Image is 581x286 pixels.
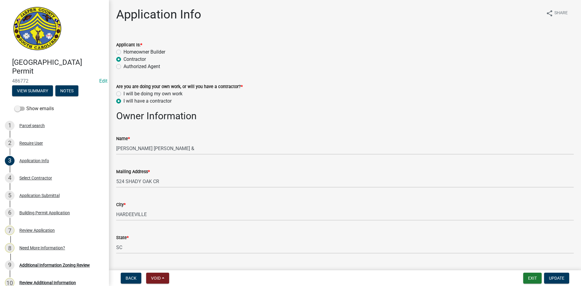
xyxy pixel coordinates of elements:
h1: Application Info [116,7,201,22]
label: City [116,203,126,207]
label: Contractor [123,56,146,63]
div: 9 [5,260,15,270]
label: Homeowner Builder [123,48,165,56]
div: 1 [5,121,15,130]
label: Show emails [15,105,54,112]
span: Back [126,276,136,281]
div: Application Submittal [19,193,60,198]
div: Require User [19,141,43,145]
div: Building Permit Application [19,211,70,215]
div: 8 [5,243,15,253]
span: Share [554,10,568,17]
button: Back [121,273,141,284]
div: Parcel search [19,123,45,128]
div: 6 [5,208,15,218]
label: I will be doing my own work [123,90,182,97]
label: Authorized Agent [123,63,160,70]
div: Select Contractor [19,176,52,180]
div: Application Info [19,159,49,163]
label: Applicant Is: [116,43,142,47]
label: Mailing Address [116,170,150,174]
button: Update [544,273,569,284]
label: Name [116,137,130,141]
div: 4 [5,173,15,183]
wm-modal-confirm: Edit Application Number [99,78,107,84]
div: Additional Information Zoning Review [19,263,90,267]
button: Void [146,273,169,284]
div: Review Additional Information [19,281,76,285]
span: Void [151,276,161,281]
button: Exit [523,273,542,284]
div: Review Application [19,228,55,232]
i: share [546,10,553,17]
label: I will have a contractor [123,97,172,105]
label: State [116,236,129,240]
div: 5 [5,191,15,200]
span: Update [549,276,564,281]
wm-modal-confirm: Notes [55,89,78,94]
wm-modal-confirm: Summary [12,89,53,94]
div: 7 [5,225,15,235]
h2: Owner Information [116,110,574,122]
div: Need More Information? [19,246,65,250]
div: 3 [5,156,15,166]
span: 486772 [12,78,97,84]
label: Are you are doing your own work, or will you have a contractor? [116,85,243,89]
button: shareShare [541,7,573,19]
h4: [GEOGRAPHIC_DATA] Permit [12,58,104,76]
a: Edit [99,78,107,84]
button: View Summary [12,85,53,96]
div: 2 [5,138,15,148]
img: Jasper County, South Carolina [12,6,63,52]
button: Notes [55,85,78,96]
